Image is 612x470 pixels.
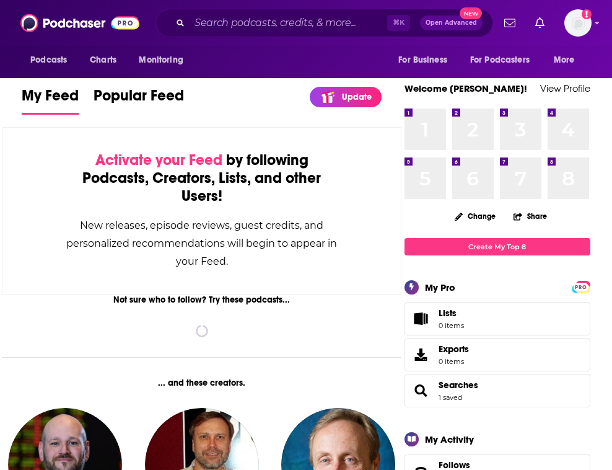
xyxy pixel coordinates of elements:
span: Lists [439,308,464,319]
span: Searches [404,374,590,407]
a: Show notifications dropdown [499,12,520,33]
a: Update [310,87,382,107]
button: open menu [545,48,590,72]
a: Exports [404,338,590,371]
a: Create My Top 8 [404,238,590,255]
a: PRO [574,282,588,291]
span: For Podcasters [470,51,530,69]
input: Search podcasts, credits, & more... [190,13,387,33]
a: 1 saved [439,393,462,402]
button: Show profile menu [564,9,592,37]
span: 0 items [439,321,464,330]
a: Popular Feed [94,86,184,115]
svg: Add a profile image [582,9,592,19]
span: Monitoring [139,51,183,69]
span: Exports [439,344,469,355]
span: PRO [574,283,588,292]
p: Update [342,92,372,102]
a: My Feed [22,86,79,115]
a: Charts [82,48,124,72]
div: My Pro [425,282,455,293]
span: 0 items [439,357,469,366]
img: Podchaser - Follow, Share and Rate Podcasts [20,11,139,35]
span: ⌘ K [387,15,410,31]
button: Open AdvancedNew [420,16,483,30]
span: Charts [90,51,116,69]
span: My Feed [22,86,79,112]
button: open menu [462,48,548,72]
div: by following Podcasts, Creators, Lists, and other Users! [64,151,339,205]
span: New [460,7,482,19]
a: View Profile [540,82,590,94]
a: Welcome [PERSON_NAME]! [404,82,527,94]
a: Show notifications dropdown [530,12,549,33]
button: open menu [390,48,463,72]
img: User Profile [564,9,592,37]
a: Lists [404,302,590,335]
span: Logged in as lily.gordon [564,9,592,37]
span: Lists [439,308,457,319]
span: For Business [398,51,447,69]
div: Search podcasts, credits, & more... [155,9,493,37]
span: Activate your Feed [95,151,222,169]
span: Popular Feed [94,86,184,112]
button: open menu [130,48,199,72]
span: More [554,51,575,69]
div: My Activity [425,433,474,445]
a: Searches [439,379,478,391]
span: Open Advanced [426,20,477,26]
div: Not sure who to follow? Try these podcasts... [2,295,401,305]
button: open menu [22,48,83,72]
span: Podcasts [30,51,67,69]
span: Lists [409,310,434,327]
a: Searches [409,382,434,399]
button: Change [447,208,503,224]
div: ... and these creators. [2,378,401,388]
div: New releases, episode reviews, guest credits, and personalized recommendations will begin to appe... [64,216,339,270]
span: Exports [409,346,434,363]
button: Share [513,204,548,228]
